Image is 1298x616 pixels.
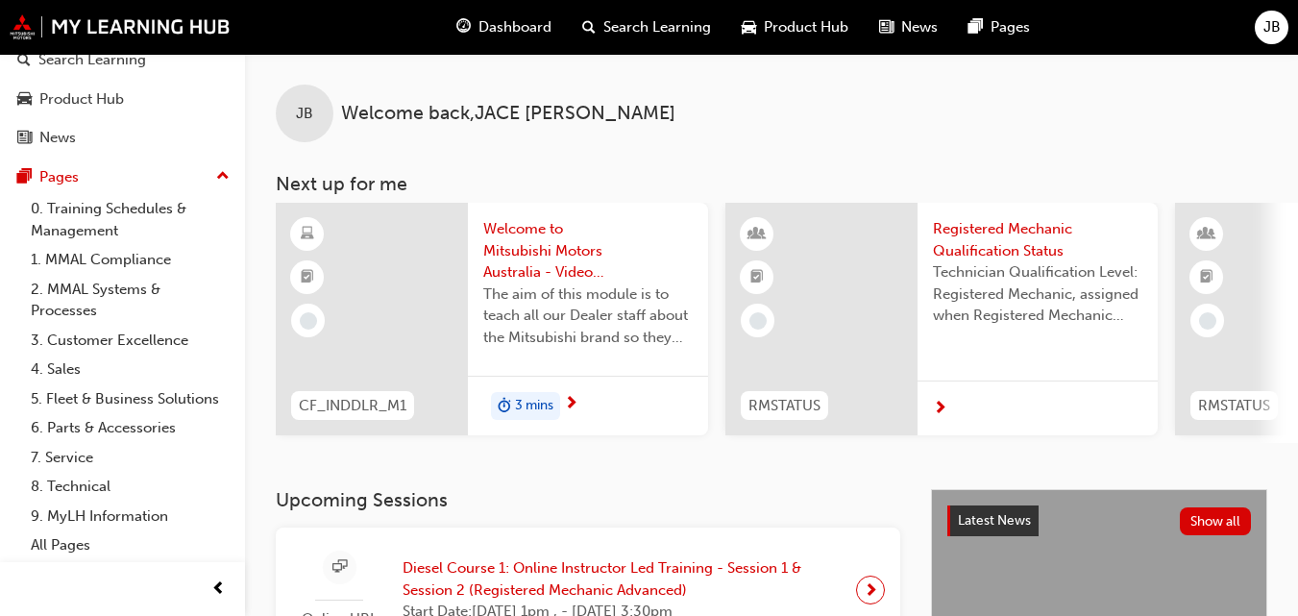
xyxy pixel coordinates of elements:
[1180,507,1252,535] button: Show all
[276,203,708,435] a: CF_INDDLR_M1Welcome to Mitsubishi Motors Australia - Video (Dealer Induction)The aim of this modu...
[301,222,314,247] span: learningResourceType_ELEARNING-icon
[953,8,1045,47] a: pages-iconPages
[8,42,237,78] a: Search Learning
[17,169,32,186] span: pages-icon
[864,8,953,47] a: news-iconNews
[498,394,511,419] span: duration-icon
[23,443,237,473] a: 7. Service
[764,16,848,38] span: Product Hub
[968,15,983,39] span: pages-icon
[750,265,764,290] span: booktick-icon
[299,395,406,417] span: CF_INDDLR_M1
[8,160,237,195] button: Pages
[483,218,693,283] span: Welcome to Mitsubishi Motors Australia - Video (Dealer Induction)
[17,52,31,69] span: search-icon
[933,218,1142,261] span: Registered Mechanic Qualification Status
[23,530,237,560] a: All Pages
[211,578,226,602] span: prev-icon
[991,16,1030,38] span: Pages
[901,16,938,38] span: News
[1255,11,1288,44] button: JB
[958,512,1031,529] span: Latest News
[23,326,237,356] a: 3. Customer Excellence
[564,396,578,413] span: next-icon
[216,164,230,189] span: up-icon
[726,8,864,47] a: car-iconProduct Hub
[603,16,711,38] span: Search Learning
[39,166,79,188] div: Pages
[864,577,878,604] span: next-icon
[1199,312,1216,330] span: learningRecordVerb_NONE-icon
[582,15,596,39] span: search-icon
[483,283,693,349] span: The aim of this module is to teach all our Dealer staff about the Mitsubishi brand so they demons...
[933,401,947,418] span: next-icon
[38,49,146,71] div: Search Learning
[17,91,32,109] span: car-icon
[23,413,237,443] a: 6. Parts & Accessories
[8,120,237,156] a: News
[341,103,675,125] span: Welcome back , JACE [PERSON_NAME]
[23,355,237,384] a: 4. Sales
[1200,265,1213,290] span: booktick-icon
[478,16,551,38] span: Dashboard
[947,505,1251,536] a: Latest NewsShow all
[300,312,317,330] span: learningRecordVerb_NONE-icon
[23,275,237,326] a: 2. MMAL Systems & Processes
[17,130,32,147] span: news-icon
[23,384,237,414] a: 5. Fleet & Business Solutions
[441,8,567,47] a: guage-iconDashboard
[8,82,237,117] a: Product Hub
[23,502,237,531] a: 9. MyLH Information
[39,88,124,111] div: Product Hub
[933,261,1142,327] span: Technician Qualification Level: Registered Mechanic, assigned when Registered Mechanic modules ha...
[742,15,756,39] span: car-icon
[515,395,553,417] span: 3 mins
[750,222,764,247] span: learningResourceType_INSTRUCTOR_LED-icon
[456,15,471,39] span: guage-icon
[10,14,231,39] img: mmal
[1198,395,1270,417] span: RMSTATUS
[23,194,237,245] a: 0. Training Schedules & Management
[332,555,347,579] span: sessionType_ONLINE_URL-icon
[39,127,76,149] div: News
[23,472,237,502] a: 8. Technical
[725,203,1158,435] a: RMSTATUSRegistered Mechanic Qualification StatusTechnician Qualification Level: Registered Mechan...
[276,489,900,511] h3: Upcoming Sessions
[301,265,314,290] span: booktick-icon
[879,15,894,39] span: news-icon
[245,173,1298,195] h3: Next up for me
[1263,16,1281,38] span: JB
[296,103,313,125] span: JB
[567,8,726,47] a: search-iconSearch Learning
[749,312,767,330] span: learningRecordVerb_NONE-icon
[23,245,237,275] a: 1. MMAL Compliance
[1200,222,1213,247] span: learningResourceType_INSTRUCTOR_LED-icon
[403,557,841,601] span: Diesel Course 1: Online Instructor Led Training - Session 1 & Session 2 (Registered Mechanic Adva...
[748,395,820,417] span: RMSTATUS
